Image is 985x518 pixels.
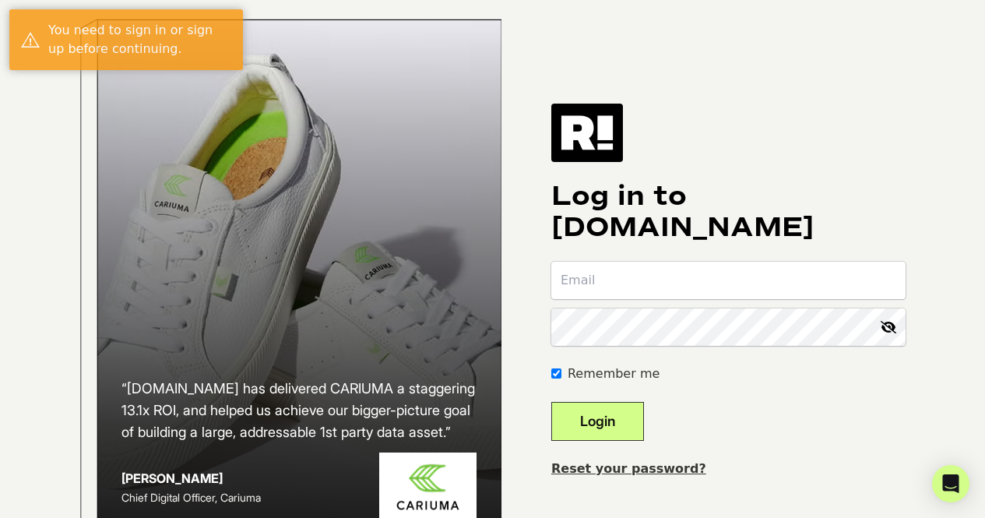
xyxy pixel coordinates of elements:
label: Remember me [568,365,660,383]
span: Chief Digital Officer, Cariuma [121,491,261,504]
div: Open Intercom Messenger [932,465,969,502]
h1: Log in to [DOMAIN_NAME] [551,181,906,243]
img: Retention.com [551,104,623,161]
button: Login [551,402,644,441]
strong: [PERSON_NAME] [121,470,223,486]
a: Reset your password? [551,461,706,476]
div: You need to sign in or sign up before continuing. [48,21,231,58]
h2: “[DOMAIN_NAME] has delivered CARIUMA a staggering 13.1x ROI, and helped us achieve our bigger-pic... [121,378,477,443]
input: Email [551,262,906,299]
